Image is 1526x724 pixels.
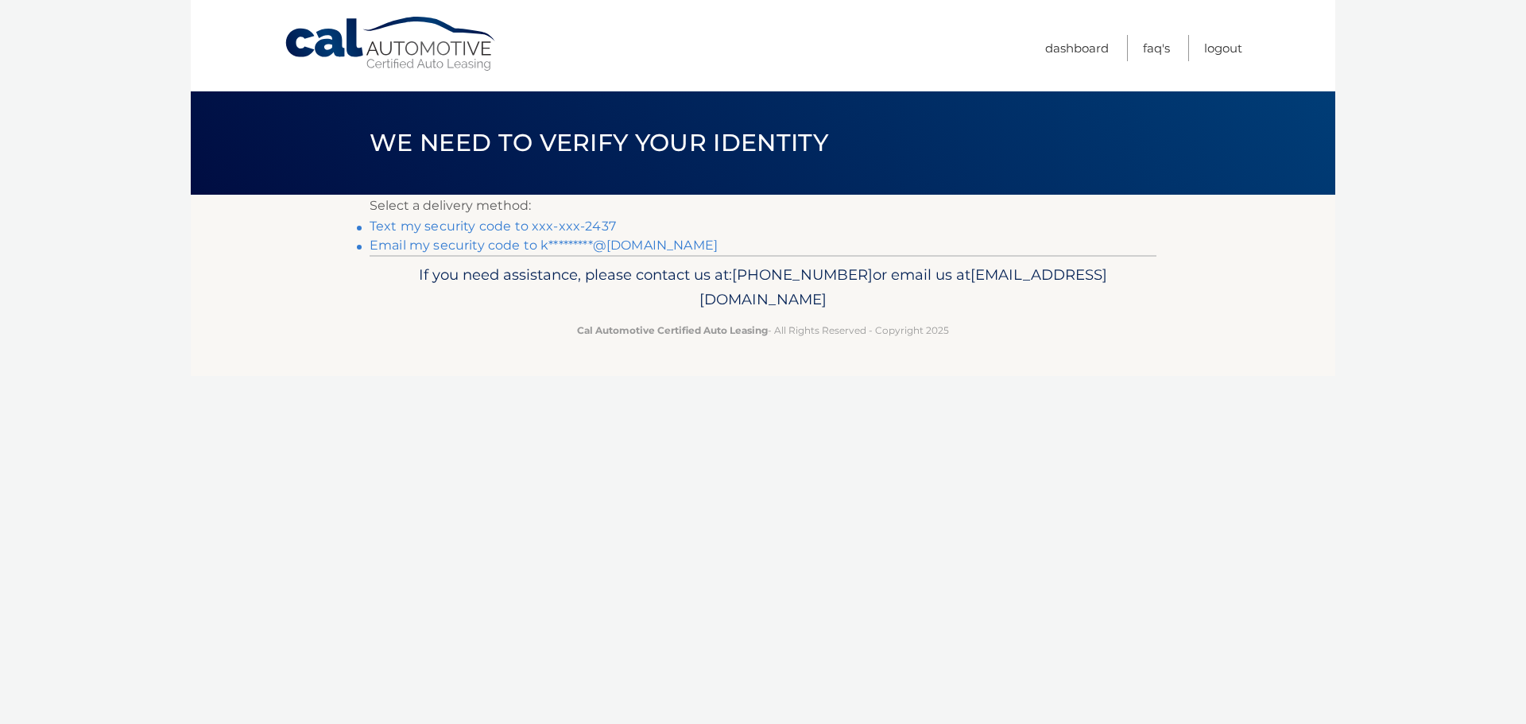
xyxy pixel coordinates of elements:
strong: Cal Automotive Certified Auto Leasing [577,324,768,336]
a: Cal Automotive [284,16,498,72]
a: Dashboard [1045,35,1109,61]
a: Text my security code to xxx-xxx-2437 [370,219,616,234]
span: We need to verify your identity [370,128,828,157]
a: FAQ's [1143,35,1170,61]
span: [PHONE_NUMBER] [732,265,873,284]
p: If you need assistance, please contact us at: or email us at [380,262,1146,313]
a: Logout [1204,35,1242,61]
p: Select a delivery method: [370,195,1156,217]
a: Email my security code to k*********@[DOMAIN_NAME] [370,238,718,253]
p: - All Rights Reserved - Copyright 2025 [380,322,1146,339]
